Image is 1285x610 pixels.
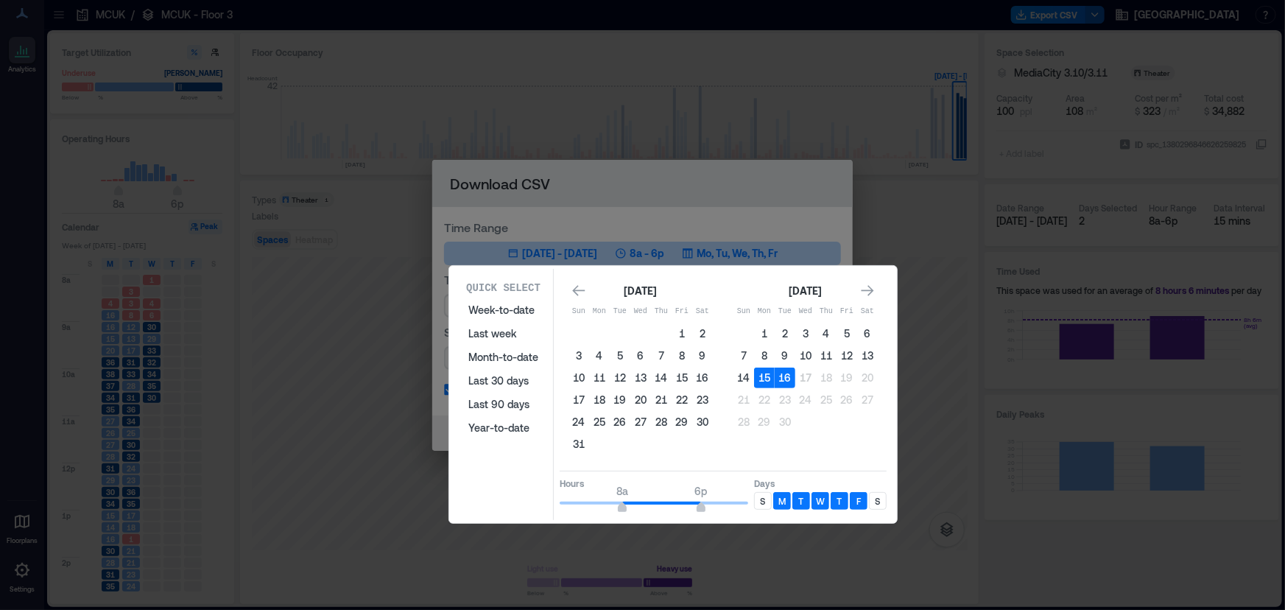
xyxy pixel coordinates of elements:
[837,495,842,507] p: T
[692,306,713,318] p: Sat
[857,301,878,322] th: Saturday
[816,346,837,366] button: 11
[460,416,547,440] button: Year-to-date
[651,368,672,388] button: 14
[651,390,672,410] button: 21
[672,368,692,388] button: 15
[795,306,816,318] p: Wed
[856,495,861,507] p: F
[630,306,651,318] p: Wed
[795,301,816,322] th: Wednesday
[733,346,754,366] button: 7
[733,368,754,388] button: 14
[610,301,630,322] th: Tuesday
[630,346,651,366] button: 6
[816,368,837,388] button: 18
[460,369,547,393] button: Last 30 days
[775,301,795,322] th: Tuesday
[568,301,589,322] th: Sunday
[610,368,630,388] button: 12
[692,412,713,432] button: 30
[837,301,857,322] th: Friday
[816,323,837,344] button: 4
[816,306,837,318] p: Thu
[630,301,651,322] th: Wednesday
[857,281,878,301] button: Go to next month
[795,346,816,366] button: 10
[620,282,661,300] div: [DATE]
[775,368,795,388] button: 16
[754,301,775,322] th: Monday
[775,390,795,410] button: 23
[460,298,547,322] button: Week-to-date
[733,301,754,322] th: Sunday
[754,346,775,366] button: 8
[816,390,837,410] button: 25
[692,323,713,344] button: 2
[651,301,672,322] th: Thursday
[754,412,775,432] button: 29
[589,301,610,322] th: Monday
[568,412,589,432] button: 24
[568,368,589,388] button: 10
[775,412,795,432] button: 30
[837,323,857,344] button: 5
[857,368,878,388] button: 20
[733,306,754,318] p: Sun
[589,390,610,410] button: 18
[816,495,825,507] p: W
[876,495,881,507] p: S
[692,301,713,322] th: Saturday
[857,306,878,318] p: Sat
[610,346,630,366] button: 5
[460,393,547,416] button: Last 90 days
[754,477,887,489] p: Days
[651,346,672,366] button: 7
[837,390,857,410] button: 26
[816,301,837,322] th: Thursday
[672,301,692,322] th: Friday
[837,346,857,366] button: 12
[672,346,692,366] button: 8
[589,412,610,432] button: 25
[610,390,630,410] button: 19
[837,368,857,388] button: 19
[692,346,713,366] button: 9
[630,390,651,410] button: 20
[672,306,692,318] p: Fri
[630,412,651,432] button: 27
[761,495,766,507] p: S
[754,323,775,344] button: 1
[610,306,630,318] p: Tue
[589,346,610,366] button: 4
[799,495,804,507] p: T
[651,412,672,432] button: 28
[692,390,713,410] button: 23
[568,306,589,318] p: Sun
[857,346,878,366] button: 13
[466,281,541,295] p: Quick Select
[775,306,795,318] p: Tue
[672,412,692,432] button: 29
[568,346,589,366] button: 3
[695,485,708,497] span: 6p
[672,390,692,410] button: 22
[754,368,775,388] button: 15
[733,390,754,410] button: 21
[785,282,826,300] div: [DATE]
[692,368,713,388] button: 16
[568,390,589,410] button: 17
[568,434,589,455] button: 31
[795,368,816,388] button: 17
[651,306,672,318] p: Thu
[795,390,816,410] button: 24
[775,346,795,366] button: 9
[610,412,630,432] button: 26
[778,495,786,507] p: M
[795,323,816,344] button: 3
[460,322,547,346] button: Last week
[460,346,547,369] button: Month-to-date
[589,368,610,388] button: 11
[672,323,692,344] button: 1
[775,323,795,344] button: 2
